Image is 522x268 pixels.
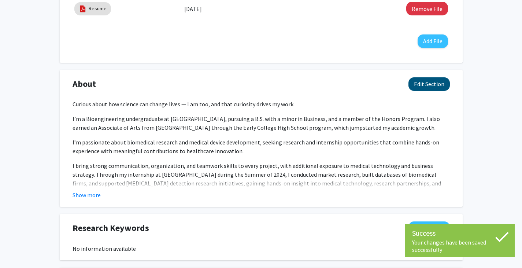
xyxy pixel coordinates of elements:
span: Research Keywords [73,221,149,235]
iframe: Chat [5,235,31,263]
button: Remove Resume File [406,2,448,15]
button: Show more [73,191,101,199]
span: About [73,77,96,91]
p: Curious about how science can change lives — I am too, and that curiosity drives my work. [73,100,450,109]
img: pdf_icon.png [79,5,87,13]
span: I’m a Bioengineering undergraduate at [GEOGRAPHIC_DATA], pursuing a B.S. with a minor in Business... [73,115,440,131]
div: Your changes have been saved successfully [412,239,507,253]
label: [DATE] [184,3,202,15]
div: Success [412,228,507,239]
button: Edit About [408,77,450,91]
p: I’m passionate about biomedical research and medical device development, seeking research and int... [73,138,450,155]
button: Add File [418,34,448,48]
div: No information available [73,244,450,253]
a: Resume [89,5,107,12]
p: I bring strong communication, organization, and teamwork skills to every project, with additional... [73,161,450,197]
button: Edit Research Keywords [408,221,450,235]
